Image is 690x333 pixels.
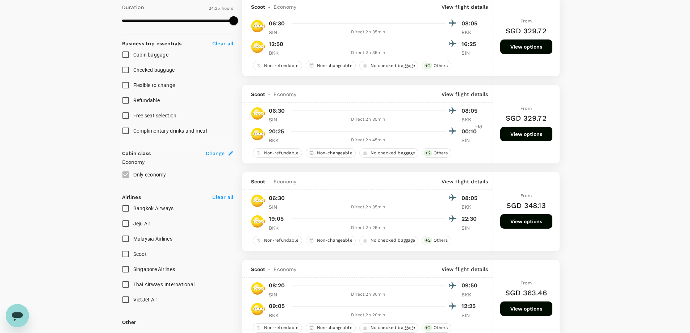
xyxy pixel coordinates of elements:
[133,297,158,303] span: VietJet Air
[442,266,488,273] p: View flight details
[306,148,356,158] div: Non-changeable
[251,91,265,98] span: Scoot
[461,194,480,203] p: 08:05
[461,49,480,57] p: SIN
[265,91,273,98] span: -
[461,291,480,298] p: BKK
[520,106,532,111] span: From
[461,215,480,223] p: 22:30
[424,325,432,331] span: + 2
[251,19,265,33] img: TR
[265,178,273,185] span: -
[422,148,451,158] div: +2Others
[133,205,174,211] span: Bangkok Airways
[251,39,265,54] img: TR
[206,150,225,157] span: Change
[500,214,552,229] button: View options
[291,204,446,211] div: Direct , 2h 35min
[261,150,302,156] span: Non-refundable
[251,281,265,296] img: TR
[133,128,207,134] span: Complimentary drinks and meal
[251,302,265,316] img: TR
[442,178,488,185] p: View flight details
[461,224,480,232] p: SIN
[253,323,302,333] div: Non-refundable
[212,193,233,201] p: Clear all
[461,281,480,290] p: 09:50
[359,236,419,245] div: No checked baggage
[291,137,446,144] div: Direct , 2h 45min
[269,312,287,319] p: BKK
[291,49,446,57] div: Direct , 2h 35min
[122,150,151,156] strong: Cabin class
[291,312,446,319] div: Direct , 2h 20min
[261,63,302,69] span: Non-refundable
[265,266,273,273] span: -
[422,323,451,333] div: +2Others
[306,323,356,333] div: Non-changeable
[424,237,432,243] span: + 2
[251,266,265,273] span: Scoot
[122,41,182,46] strong: Business trip essentials
[133,97,160,103] span: Refundable
[251,106,265,121] img: TR
[269,203,287,211] p: SIN
[306,61,356,70] div: Non-changeable
[368,325,418,331] span: No checked baggage
[6,304,29,327] iframe: Button to launch messaging window, conversation in progress
[273,266,296,273] span: Economy
[269,116,287,123] p: SIN
[368,150,418,156] span: No checked baggage
[133,236,172,242] span: Malaysia Airlines
[431,325,451,331] span: Others
[209,6,234,11] span: 24.35 hours
[520,280,532,286] span: From
[442,91,488,98] p: View flight details
[273,91,296,98] span: Economy
[133,82,175,88] span: Flexible to change
[269,224,287,232] p: BKK
[424,63,432,69] span: + 2
[461,40,480,49] p: 16:25
[253,236,302,245] div: Non-refundable
[461,116,480,123] p: BKK
[269,127,284,136] p: 20:25
[314,150,355,156] span: Non-changeable
[133,251,147,257] span: Scoot
[461,312,480,319] p: SIN
[461,107,480,115] p: 08:05
[506,25,547,37] h6: SGD 329.72
[520,18,532,24] span: From
[314,325,355,331] span: Non-changeable
[291,116,446,123] div: Direct , 2h 35min
[212,40,233,47] p: Clear all
[269,137,287,144] p: BKK
[253,61,302,70] div: Non-refundable
[461,29,480,36] p: BKK
[314,237,355,243] span: Non-changeable
[261,237,302,243] span: Non-refundable
[122,319,137,326] p: Other
[431,237,451,243] span: Others
[424,150,432,156] span: + 2
[269,107,285,115] p: 06:30
[273,3,296,11] span: Economy
[273,178,296,185] span: Economy
[505,287,547,299] h6: SGD 363.46
[133,221,151,226] span: Jeju Air
[461,302,480,311] p: 12:25
[133,67,175,73] span: Checked baggage
[431,63,451,69] span: Others
[269,215,284,223] p: 19:05
[133,282,195,287] span: Thai Airways International
[306,236,356,245] div: Non-changeable
[253,148,302,158] div: Non-refundable
[461,137,480,144] p: SIN
[261,325,302,331] span: Non-refundable
[133,113,177,118] span: Free seat selection
[122,194,141,200] strong: Airlines
[251,3,265,11] span: Scoot
[291,291,446,298] div: Direct , 2h 30min
[520,193,532,198] span: From
[133,266,175,272] span: Singapore Airlines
